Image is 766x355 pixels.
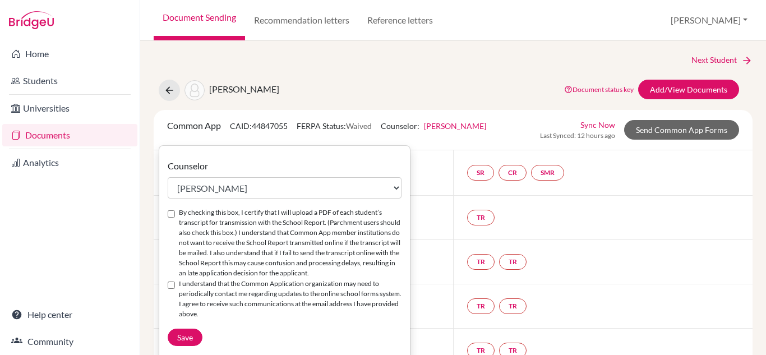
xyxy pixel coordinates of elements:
a: Next Student [691,54,753,66]
span: Waived [346,121,372,131]
a: Add/View Documents [638,80,739,99]
a: Community [2,330,137,353]
span: Last Synced: 12 hours ago [540,131,615,141]
a: Universities [2,97,137,119]
a: Help center [2,303,137,326]
a: SR [467,165,494,181]
a: Send Common App Forms [624,120,739,140]
button: [PERSON_NAME] [666,10,753,31]
a: Documents [2,124,137,146]
span: Save [177,333,193,342]
a: [PERSON_NAME] [424,121,486,131]
span: Counselor: [381,121,486,131]
a: Document status key [564,85,634,94]
a: TR [499,254,527,270]
span: FERPA Status: [297,121,372,131]
a: Sync Now [580,119,615,131]
a: Analytics [2,151,137,174]
a: CR [499,165,527,181]
span: Common App [167,120,221,131]
a: Students [2,70,137,92]
a: TR [467,254,495,270]
a: TR [467,298,495,314]
a: TR [499,298,527,314]
span: CAID: 44847055 [230,121,288,131]
a: TR [467,210,495,225]
label: Counselor [168,159,208,173]
label: I understand that the Common Application organization may need to periodically contact me regardi... [179,279,402,319]
img: Bridge-U [9,11,54,29]
button: Save [168,329,202,346]
a: Home [2,43,137,65]
a: SMR [531,165,564,181]
span: [PERSON_NAME] [209,84,279,94]
label: By checking this box, I certify that I will upload a PDF of each student’s transcript for transmi... [179,208,402,278]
